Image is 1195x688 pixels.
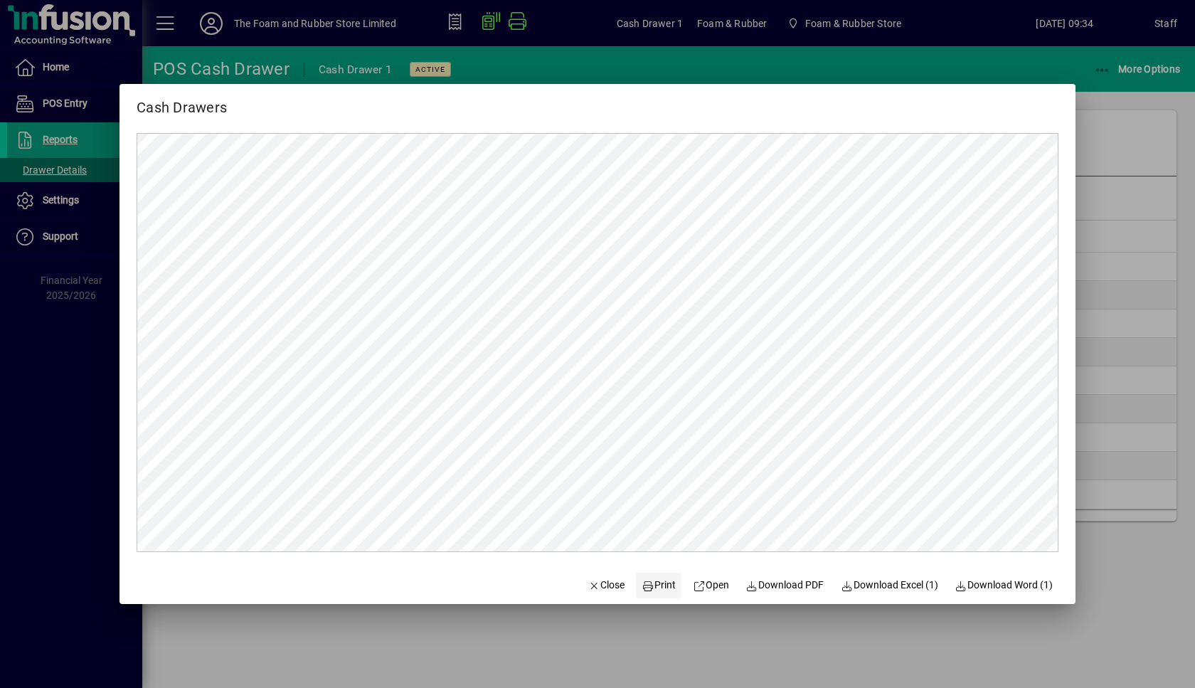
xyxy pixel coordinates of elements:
[583,573,631,598] button: Close
[740,573,830,598] a: Download PDF
[119,84,244,119] h2: Cash Drawers
[588,578,625,593] span: Close
[950,573,1059,598] button: Download Word (1)
[687,573,735,598] a: Open
[955,578,1053,593] span: Download Word (1)
[636,573,681,598] button: Print
[841,578,938,593] span: Download Excel (1)
[746,578,824,593] span: Download PDF
[693,578,729,593] span: Open
[642,578,676,593] span: Print
[835,573,944,598] button: Download Excel (1)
